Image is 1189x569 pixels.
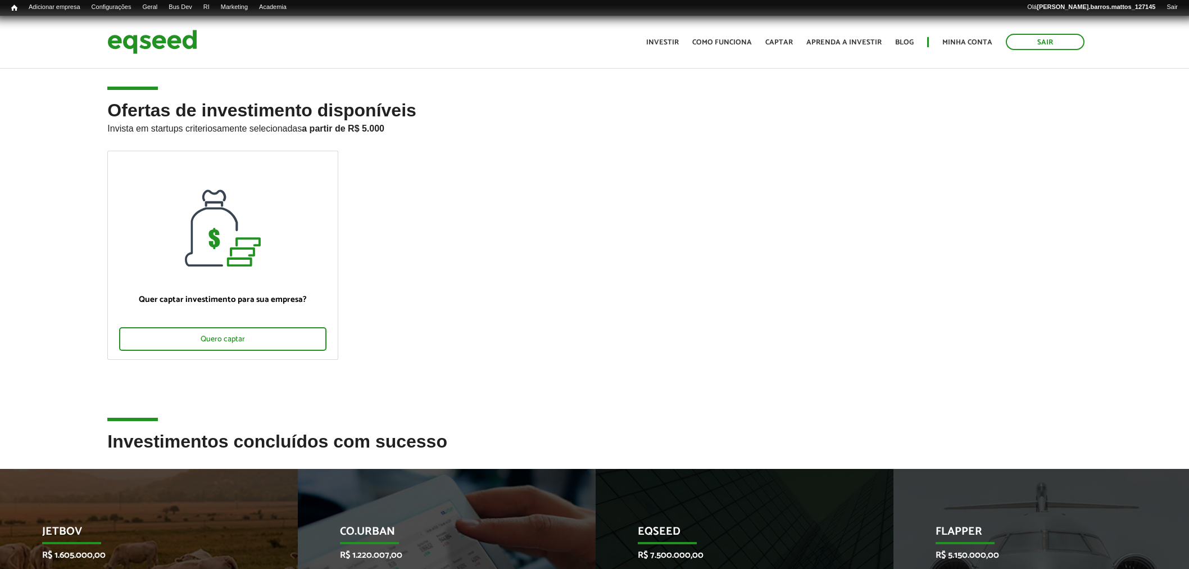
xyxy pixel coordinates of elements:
p: R$ 7.500.000,00 [638,550,834,561]
p: Flapper [936,525,1132,544]
a: Sair [1161,3,1183,12]
a: Como funciona [692,39,752,46]
h2: Ofertas de investimento disponíveis [107,101,1081,151]
a: Marketing [215,3,253,12]
a: Minha conta [942,39,992,46]
span: Início [11,4,17,12]
a: Bus Dev [163,3,198,12]
strong: [PERSON_NAME].barros.mattos_127145 [1037,3,1155,10]
a: Investir [646,39,679,46]
p: Quer captar investimento para sua empresa? [119,295,326,305]
a: Academia [253,3,292,12]
p: JetBov [42,525,239,544]
a: Captar [765,39,793,46]
img: EqSeed [107,27,197,57]
h2: Investimentos concluídos com sucesso [107,432,1081,468]
div: Quero captar [119,327,326,351]
p: Invista em startups criteriosamente selecionadas [107,120,1081,134]
a: Quer captar investimento para sua empresa? Quero captar [107,151,338,360]
p: R$ 1.220.007,00 [340,550,537,561]
a: Olá[PERSON_NAME].barros.mattos_127145 [1022,3,1161,12]
a: Blog [895,39,914,46]
p: Co.Urban [340,525,537,544]
a: RI [198,3,215,12]
p: R$ 5.150.000,00 [936,550,1132,561]
a: Configurações [86,3,137,12]
p: R$ 1.605.000,00 [42,550,239,561]
a: Aprenda a investir [806,39,882,46]
a: Adicionar empresa [23,3,86,12]
strong: a partir de R$ 5.000 [302,124,384,133]
a: Geral [137,3,163,12]
a: Sair [1006,34,1084,50]
a: Início [6,3,23,13]
p: EqSeed [638,525,834,544]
